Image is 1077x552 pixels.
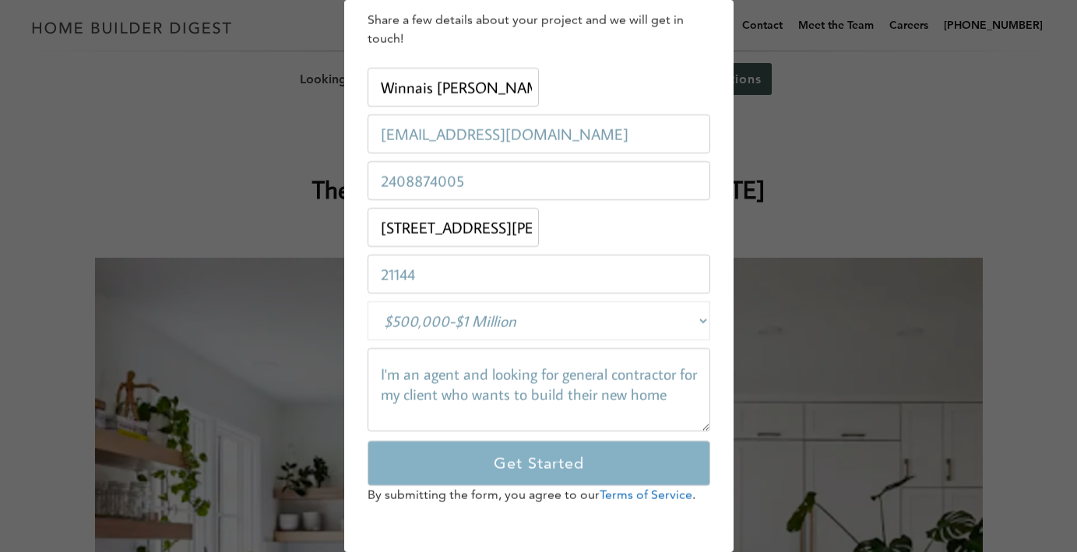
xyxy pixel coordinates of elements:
[600,487,692,502] a: Terms of Service
[368,114,710,153] input: Email Address
[368,486,710,505] p: By submitting the form, you agree to our .
[368,68,539,107] input: Name
[368,11,710,48] div: Share a few details about your project and we will get in touch!
[368,161,710,200] input: Phone Number
[368,255,710,294] input: Zip Code
[368,441,710,486] input: Get Started
[778,440,1058,533] iframe: Drift Widget Chat Controller
[368,208,539,247] input: Project Address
